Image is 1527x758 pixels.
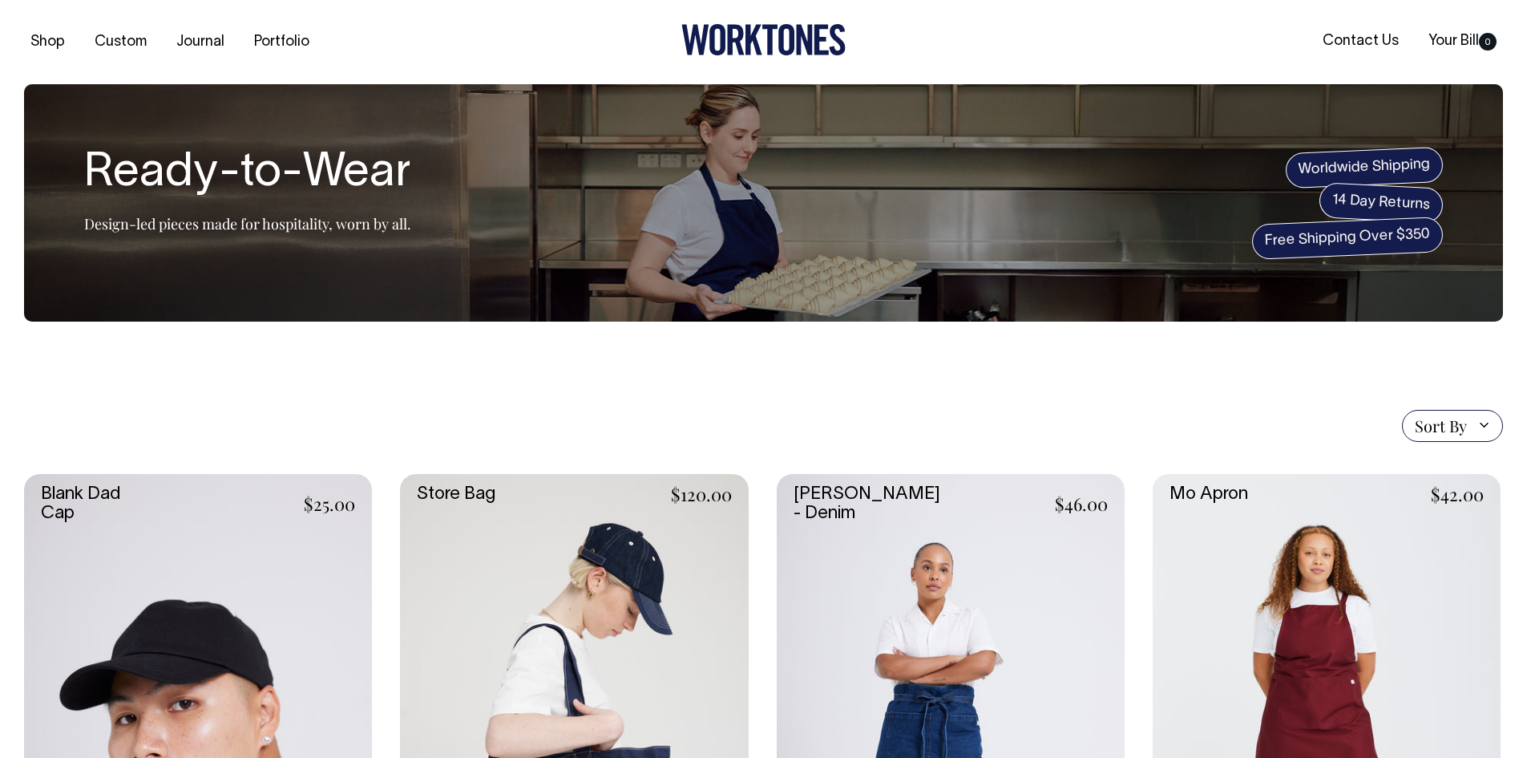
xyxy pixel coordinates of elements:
[1422,28,1503,55] a: Your Bill0
[1251,217,1444,260] span: Free Shipping Over $350
[170,29,231,55] a: Journal
[84,148,411,200] h1: Ready-to-Wear
[88,29,153,55] a: Custom
[84,214,411,233] p: Design-led pieces made for hospitality, worn by all.
[1319,182,1444,224] span: 14 Day Returns
[1285,147,1444,188] span: Worldwide Shipping
[1316,28,1405,55] a: Contact Us
[248,29,316,55] a: Portfolio
[24,29,71,55] a: Shop
[1415,416,1467,436] span: Sort By
[1479,33,1497,51] span: 0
